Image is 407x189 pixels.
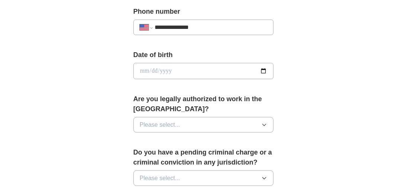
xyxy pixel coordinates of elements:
span: Please select... [140,174,180,183]
span: Please select... [140,120,180,129]
button: Please select... [133,117,274,133]
button: Please select... [133,170,274,186]
label: Do you have a pending criminal charge or a criminal conviction in any jurisdiction? [133,147,274,168]
label: Are you legally authorized to work in the [GEOGRAPHIC_DATA]? [133,94,274,114]
label: Phone number [133,7,274,17]
label: Date of birth [133,50,274,60]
